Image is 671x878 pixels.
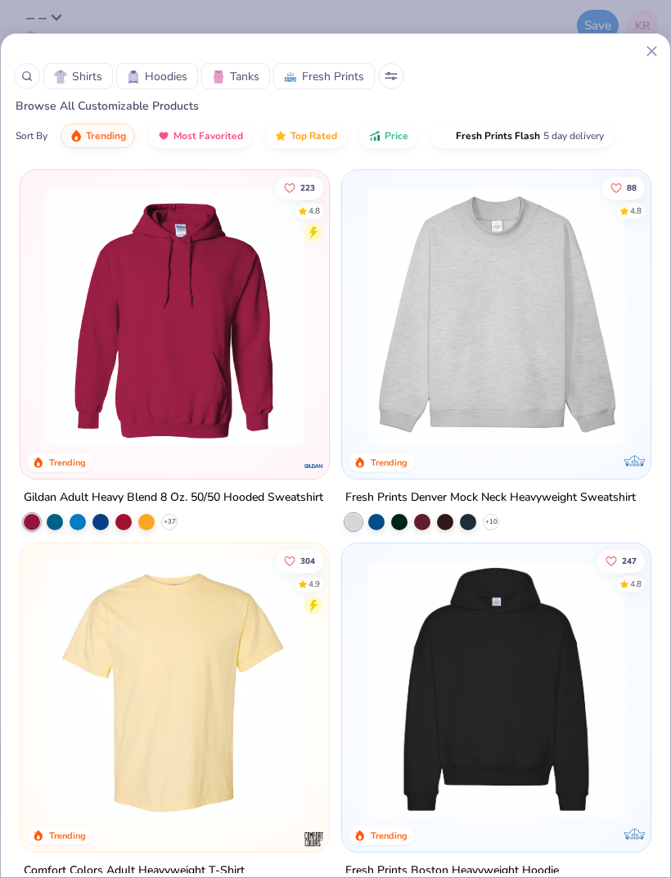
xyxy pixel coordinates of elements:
[630,205,642,218] div: 4.8
[627,184,637,192] span: 88
[86,129,126,142] span: Trending
[456,129,540,142] span: Fresh Prints Flash
[37,560,313,819] img: 029b8af0-80e6-406f-9fdc-fdf898547912
[61,124,135,148] button: Trending
[274,129,287,142] img: TopRated.gif
[273,63,375,89] button: Fresh PrintsFresh Prints
[54,70,67,83] img: Shirts
[16,128,47,143] div: Sort By
[359,124,417,148] button: Price
[148,124,252,148] button: Most Favorited
[304,829,324,849] img: Comfort Colors logo
[439,129,453,142] img: flash.gif
[300,184,315,192] span: 223
[201,63,270,89] button: TanksTanks
[378,63,404,89] button: Sort Popup Button
[24,488,323,508] div: Gildan Adult Heavy Blend 8 Oz. 50/50 Hooded Sweatshirt
[37,187,313,446] img: 01756b78-01f6-4cc6-8d8a-3c30c1a0c8ac
[430,124,613,148] button: Fresh Prints Flash5 day delivery
[70,129,83,142] img: trending.gif
[597,550,645,573] button: Like
[630,579,642,591] div: 4.8
[127,70,140,83] img: Hoodies
[276,177,323,200] button: Like
[358,187,634,446] img: f5d85501-0dbb-4ee4-b115-c08fa3845d83
[265,124,346,148] button: Top Rated
[308,205,320,218] div: 4.8
[173,129,243,142] span: Most Favorited
[308,579,320,591] div: 4.9
[212,70,225,83] img: Tanks
[304,456,324,476] img: Gildan logo
[72,68,102,85] span: Shirts
[602,177,645,200] button: Like
[300,557,315,565] span: 304
[43,63,113,89] button: ShirtsShirts
[276,550,323,573] button: Like
[230,68,259,85] span: Tanks
[358,560,634,819] img: 91acfc32-fd48-4d6b-bdad-a4c1a30ac3fc
[1,98,199,114] span: Browse All Customizable Products
[622,557,637,565] span: 247
[302,68,364,85] span: Fresh Prints
[345,488,636,508] div: Fresh Prints Denver Mock Neck Heavyweight Sweatshirt
[485,517,498,527] span: + 10
[157,129,170,142] img: most_fav.gif
[116,63,198,89] button: HoodiesHoodies
[290,129,337,142] span: Top Rated
[284,70,297,83] img: Fresh Prints
[543,127,604,146] span: 5 day delivery
[385,129,408,142] span: Price
[145,68,187,85] span: Hoodies
[164,517,176,527] span: + 37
